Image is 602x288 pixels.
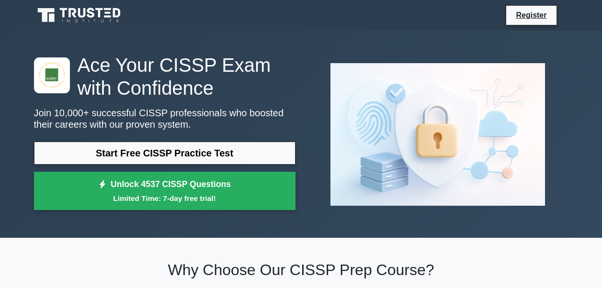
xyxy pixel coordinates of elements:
[34,107,295,130] p: Join 10,000+ successful CISSP professionals who boosted their careers with our proven system.
[34,142,295,165] a: Start Free CISSP Practice Test
[323,55,553,213] img: CISSP Preview
[46,193,284,204] small: Limited Time: 7-day free trial!
[34,172,295,210] a: Unlock 4537 CISSP QuestionsLimited Time: 7-day free trial!
[34,261,568,279] h2: Why Choose Our CISSP Prep Course?
[34,54,295,100] h1: Ace Your CISSP Exam with Confidence
[510,9,552,21] a: Register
